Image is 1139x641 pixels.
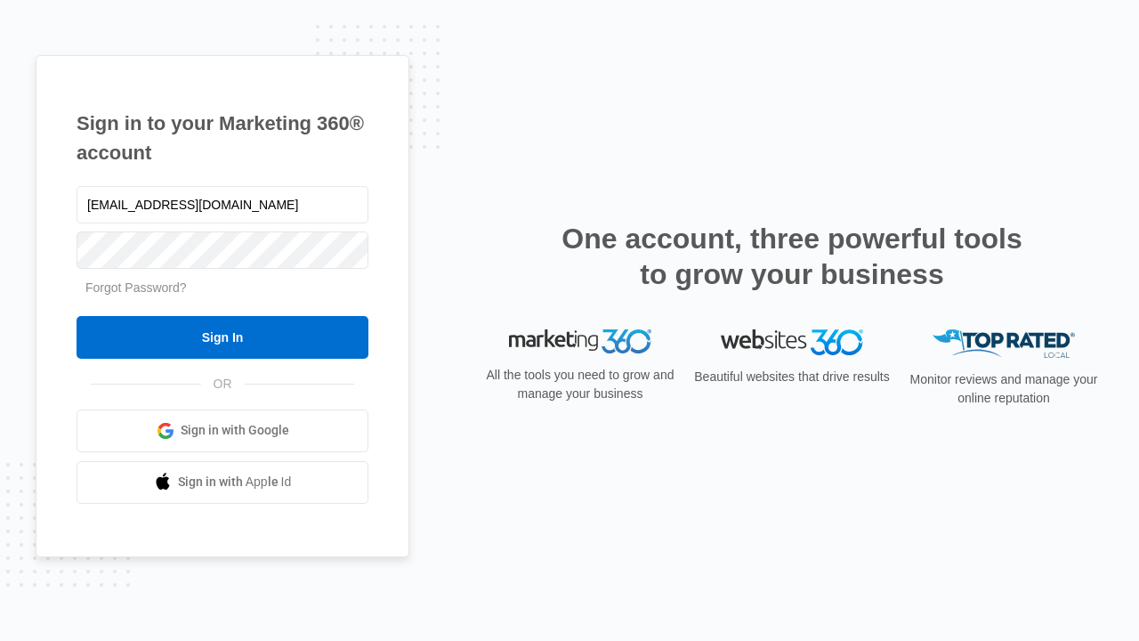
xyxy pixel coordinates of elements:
[85,280,187,295] a: Forgot Password?
[481,366,680,403] p: All the tools you need to grow and manage your business
[721,329,863,355] img: Websites 360
[509,329,651,354] img: Marketing 360
[77,316,368,359] input: Sign In
[556,221,1028,292] h2: One account, three powerful tools to grow your business
[77,410,368,452] a: Sign in with Google
[77,461,368,504] a: Sign in with Apple Id
[933,329,1075,359] img: Top Rated Local
[77,109,368,167] h1: Sign in to your Marketing 360® account
[201,375,245,394] span: OR
[692,368,892,386] p: Beautiful websites that drive results
[77,186,368,223] input: Email
[178,473,292,491] span: Sign in with Apple Id
[181,421,289,440] span: Sign in with Google
[904,370,1103,408] p: Monitor reviews and manage your online reputation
